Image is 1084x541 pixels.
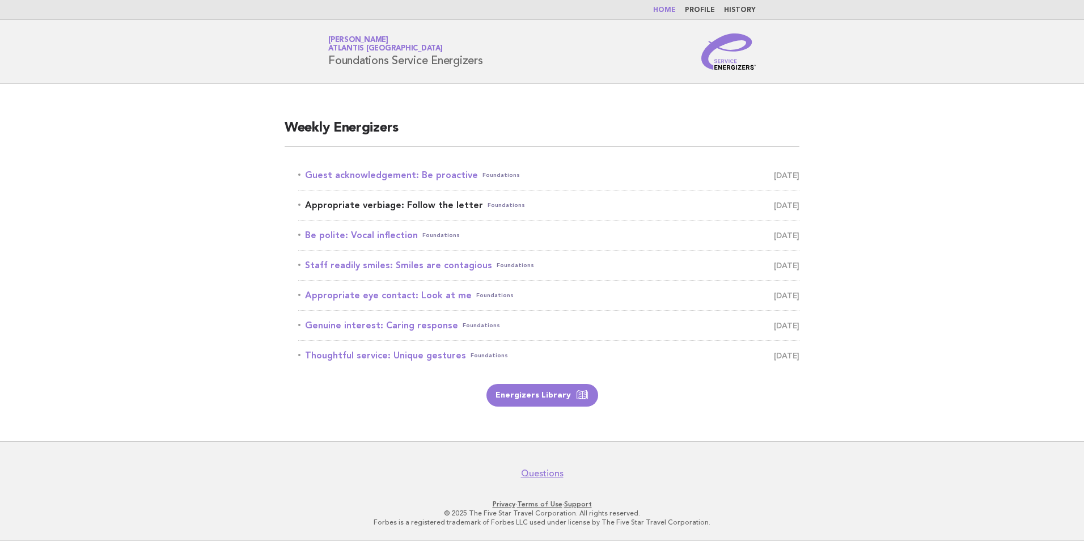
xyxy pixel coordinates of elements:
[774,197,799,213] span: [DATE]
[195,518,889,527] p: Forbes is a registered trademark of Forbes LLC used under license by The Five Star Travel Corpora...
[653,7,676,14] a: Home
[471,348,508,364] span: Foundations
[328,36,443,52] a: [PERSON_NAME]Atlantis [GEOGRAPHIC_DATA]
[422,227,460,243] span: Foundations
[774,227,799,243] span: [DATE]
[685,7,715,14] a: Profile
[774,318,799,333] span: [DATE]
[298,318,799,333] a: Genuine interest: Caring responseFoundations [DATE]
[298,227,799,243] a: Be polite: Vocal inflectionFoundations [DATE]
[328,45,443,53] span: Atlantis [GEOGRAPHIC_DATA]
[486,384,598,407] a: Energizers Library
[285,119,799,147] h2: Weekly Energizers
[774,348,799,364] span: [DATE]
[497,257,534,273] span: Foundations
[463,318,500,333] span: Foundations
[774,167,799,183] span: [DATE]
[701,33,756,70] img: Service Energizers
[298,167,799,183] a: Guest acknowledgement: Be proactiveFoundations [DATE]
[488,197,525,213] span: Foundations
[493,500,515,508] a: Privacy
[476,288,514,303] span: Foundations
[724,7,756,14] a: History
[298,197,799,213] a: Appropriate verbiage: Follow the letterFoundations [DATE]
[328,37,483,66] h1: Foundations Service Energizers
[774,257,799,273] span: [DATE]
[195,500,889,509] p: · ·
[298,288,799,303] a: Appropriate eye contact: Look at meFoundations [DATE]
[564,500,592,508] a: Support
[482,167,520,183] span: Foundations
[298,257,799,273] a: Staff readily smiles: Smiles are contagiousFoundations [DATE]
[517,500,562,508] a: Terms of Use
[521,468,564,479] a: Questions
[195,509,889,518] p: © 2025 The Five Star Travel Corporation. All rights reserved.
[298,348,799,364] a: Thoughtful service: Unique gesturesFoundations [DATE]
[774,288,799,303] span: [DATE]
